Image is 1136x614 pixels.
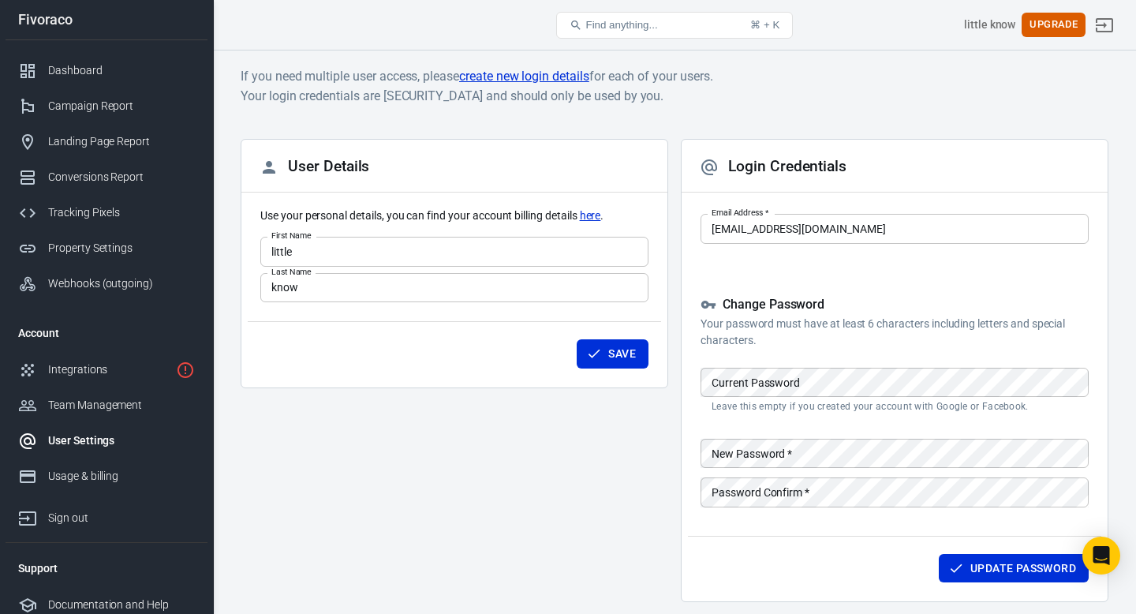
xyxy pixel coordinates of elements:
div: Open Intercom Messenger [1082,537,1120,575]
button: Find anything...⌘ + K [556,12,793,39]
button: Upgrade [1022,13,1086,37]
input: Doe [260,273,648,302]
h2: User Details [260,158,369,177]
label: First Name [271,230,312,241]
div: Sign out [48,510,195,526]
a: Dashboard [6,53,207,88]
h6: If you need multiple user access, please for each of your users. Your login credentials are [SECU... [241,66,1108,106]
h5: Change Password [701,297,1089,313]
li: Support [6,549,207,587]
a: User Settings [6,423,207,459]
div: Property Settings [48,240,195,256]
div: Usage & billing [48,468,195,485]
span: Find anything... [585,19,657,31]
li: Account [6,314,207,352]
a: here [580,208,601,224]
div: Integrations [48,361,170,378]
a: Sign out [1086,6,1123,44]
a: Landing Page Report [6,124,207,159]
div: ⌘ + K [750,19,779,31]
a: Usage & billing [6,459,207,494]
input: John [260,237,648,266]
div: Tracking Pixels [48,204,195,221]
div: User Settings [48,432,195,449]
a: Team Management [6,387,207,423]
div: Account id: mo8GAE1d [964,17,1015,33]
a: create new login details [459,66,589,86]
div: Conversions Report [48,169,195,185]
div: Documentation and Help [48,597,195,613]
div: Campaign Report [48,98,195,114]
a: Campaign Report [6,88,207,124]
h2: Login Credentials [700,158,846,177]
svg: 1 networks not verified yet [176,361,195,380]
label: Last Name [271,266,312,278]
p: Use your personal details, you can find your account billing details . [260,208,648,224]
a: Conversions Report [6,159,207,195]
label: Email Address [712,207,768,219]
div: Webhooks (outgoing) [48,275,195,292]
button: Save [577,339,648,369]
div: Dashboard [48,62,195,79]
p: Your password must have at least 6 characters including letters and special characters. [701,316,1089,349]
button: Update Password [939,554,1089,583]
a: Integrations [6,352,207,387]
div: Team Management [48,397,195,414]
a: Sign out [6,494,207,536]
div: Fivoraco [6,13,207,27]
a: Property Settings [6,230,207,266]
p: Leave this empty if you created your account with Google or Facebook. [712,400,1078,413]
div: Landing Page Report [48,133,195,150]
a: Webhooks (outgoing) [6,266,207,301]
a: Tracking Pixels [6,195,207,230]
